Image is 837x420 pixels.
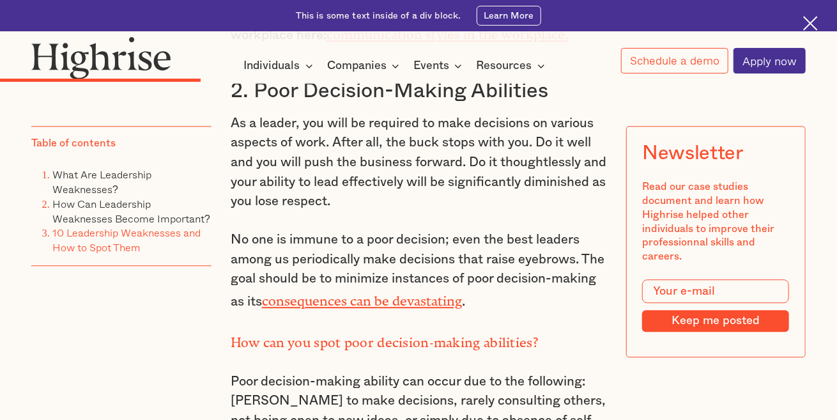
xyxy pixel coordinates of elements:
div: This is some text inside of a div block. [296,10,461,22]
div: Read our case studies document and learn how Highrise helped other individuals to improve their p... [642,180,789,264]
a: What Are Leadership Weaknesses? [52,166,151,197]
div: Newsletter [642,142,743,165]
a: How Can Leadership Weaknesses Become Important? [52,196,210,226]
a: Learn More [477,6,541,26]
p: No one is immune to a poor decision; even the best leaders among us periodically make decisions t... [231,230,606,312]
div: Companies [327,58,387,74]
div: Table of contents [31,137,116,151]
p: As a leader, you will be required to make decisions on various aspects of work. After all, the bu... [231,114,606,212]
div: Events [413,58,466,74]
input: Your e-mail [642,279,789,303]
div: Resources [477,58,532,74]
div: Resources [477,58,549,74]
h3: 2. Poor Decision-Making Abilities [231,78,606,104]
div: Companies [327,58,403,74]
div: Events [413,58,449,74]
a: consequences can be devastating [262,293,462,302]
form: Modal Form [642,279,789,331]
input: Keep me posted [642,309,789,331]
a: 10 Leadership Weaknesses and How to Spot Them [52,224,201,255]
a: Schedule a demo [621,48,728,74]
img: Cross icon [803,16,818,31]
a: Apply now [733,48,806,74]
img: Highrise logo [31,36,171,79]
div: Individuals [244,58,300,74]
div: Individuals [244,58,317,74]
strong: How can you spot poor decision-making abilities? [231,335,539,343]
